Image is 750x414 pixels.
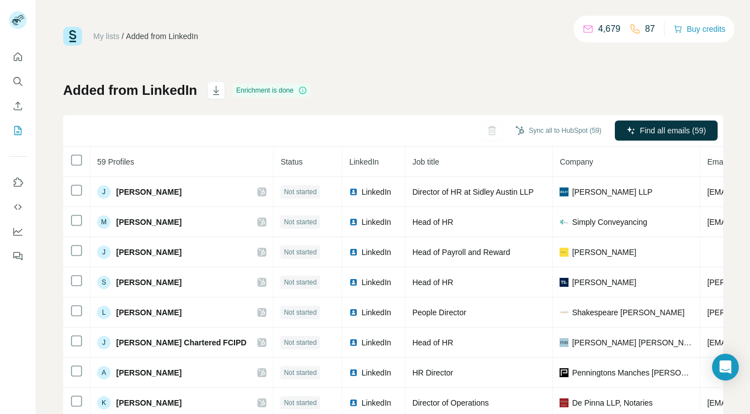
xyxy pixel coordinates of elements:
[284,398,317,408] span: Not started
[9,222,27,242] button: Dashboard
[572,216,647,228] span: Simply Conveyancing
[116,277,181,288] span: [PERSON_NAME]
[560,278,569,287] img: company-logo
[673,21,725,37] button: Buy credits
[412,278,453,287] span: Head of HR
[63,27,82,46] img: Surfe Logo
[560,368,569,377] img: company-logo
[560,398,569,407] img: company-logo
[361,216,391,228] span: LinkedIn
[284,338,317,348] span: Not started
[284,247,317,257] span: Not started
[93,32,120,41] a: My lists
[508,122,609,139] button: Sync all to HubSpot (59)
[361,307,391,318] span: LinkedIn
[63,81,197,99] h1: Added from LinkedIn
[560,157,593,166] span: Company
[412,157,439,166] span: Job title
[9,71,27,92] button: Search
[412,398,489,407] span: Director of Operations
[412,308,466,317] span: People Director
[97,396,111,410] div: K
[97,306,111,319] div: L
[97,336,111,349] div: J
[280,157,303,166] span: Status
[284,307,317,317] span: Not started
[97,185,111,199] div: J
[9,121,27,141] button: My lists
[361,277,391,288] span: LinkedIn
[361,186,391,198] span: LinkedIn
[572,247,636,258] span: [PERSON_NAME]
[412,187,533,196] span: Director of HR at Sidley Austin LLP
[97,245,111,259] div: J
[560,248,569,257] img: company-logo
[116,367,181,378] span: [PERSON_NAME]
[116,216,181,228] span: [PERSON_NAME]
[284,368,317,378] span: Not started
[284,217,317,227] span: Not started
[9,96,27,116] button: Enrich CSV
[645,22,655,36] p: 87
[116,397,181,408] span: [PERSON_NAME]
[615,121,718,141] button: Find all emails (59)
[116,337,246,348] span: [PERSON_NAME] Chartered FCIPD
[97,366,111,379] div: A
[116,186,181,198] span: [PERSON_NAME]
[361,367,391,378] span: LinkedIn
[572,186,652,198] span: [PERSON_NAME] LLP
[412,368,453,377] span: HR Director
[9,246,27,266] button: Feedback
[97,157,134,166] span: 59 Profiles
[572,397,653,408] span: De Pinna LLP, Notaries
[560,218,569,227] img: company-logo
[560,338,569,347] img: company-logo
[349,398,358,407] img: LinkedIn logo
[572,277,636,288] span: [PERSON_NAME]
[361,247,391,258] span: LinkedIn
[116,247,181,258] span: [PERSON_NAME]
[412,248,510,257] span: Head of Payroll and Reward
[572,337,693,348] span: [PERSON_NAME] [PERSON_NAME] Beach LLP
[560,187,569,196] img: company-logo
[349,218,358,227] img: LinkedIn logo
[349,308,358,317] img: LinkedIn logo
[349,187,358,196] img: LinkedIn logo
[572,367,693,378] span: Penningtons Manches [PERSON_NAME] LLP
[9,172,27,192] button: Use Surfe on LinkedIn
[233,84,310,97] div: Enrichment is done
[712,354,739,381] div: Open Intercom Messenger
[284,277,317,287] span: Not started
[349,368,358,377] img: LinkedIn logo
[122,31,124,42] li: /
[349,157,379,166] span: LinkedIn
[97,215,111,229] div: M
[361,397,391,408] span: LinkedIn
[284,187,317,197] span: Not started
[361,337,391,348] span: LinkedIn
[640,125,706,136] span: Find all emails (59)
[9,47,27,67] button: Quick start
[349,248,358,257] img: LinkedIn logo
[560,308,569,317] img: company-logo
[412,218,453,227] span: Head of HR
[412,338,453,347] span: Head of HR
[598,22,620,36] p: 4,679
[9,197,27,217] button: Use Surfe API
[126,31,198,42] div: Added from LinkedIn
[707,157,727,166] span: Email
[572,307,685,318] span: Shakespeare [PERSON_NAME]
[97,276,111,289] div: S
[116,307,181,318] span: [PERSON_NAME]
[349,338,358,347] img: LinkedIn logo
[349,278,358,287] img: LinkedIn logo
